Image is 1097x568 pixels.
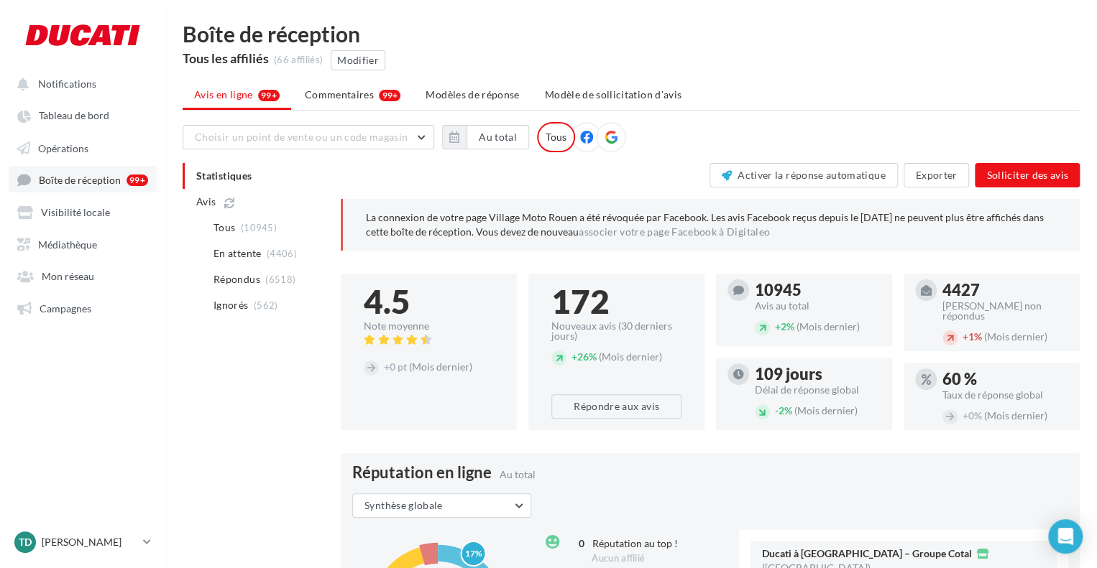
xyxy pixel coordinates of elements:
span: 2% [775,320,794,332]
button: Choisir un point de vente ou un code magasin [183,125,434,149]
span: Modèle de sollicitation d’avis [545,88,682,101]
span: Boîte de réception [39,174,121,186]
span: Ignorés [214,298,248,312]
span: + [384,360,390,373]
a: associer votre page Facebook à Digitaleo [579,226,770,238]
div: Avis au total [755,301,881,311]
span: 0 pt [384,360,407,373]
span: - [775,404,779,416]
div: 60 % [942,371,1068,387]
span: + [775,320,781,332]
div: 4427 [942,282,1068,298]
span: + [572,350,577,363]
span: Modèles de réponse [426,88,519,101]
text: 17% [464,548,482,559]
span: Avis [196,195,216,209]
button: Au total [442,125,529,149]
div: 0 [567,536,584,551]
span: Choisir un point de vente ou un code magasin [195,131,408,143]
a: Visibilité locale [9,198,157,224]
div: Note moyenne [364,321,494,331]
span: Réputation en ligne [352,465,492,480]
span: (Mois dernier) [797,320,860,332]
span: Au total [500,468,536,480]
button: Notifications [9,70,151,96]
span: (Mois dernier) [984,409,1047,422]
span: (Mois dernier) [599,350,662,363]
div: Taux de réponse global [942,390,1068,400]
span: Campagnes [40,302,91,314]
span: (Mois dernier) [409,360,472,373]
a: Tableau de bord [9,102,157,128]
div: [PERSON_NAME] non répondus [942,301,1068,321]
span: En attente [214,246,262,261]
a: Mon réseau [9,262,157,288]
button: Au total [467,125,529,149]
div: (66 affiliés) [274,54,323,67]
span: 1% [963,330,982,343]
span: Opérations [38,141,88,154]
button: Exporter [904,163,970,187]
span: Notifications [38,78,96,90]
div: Tous [537,122,575,152]
div: 99+ [127,174,148,186]
span: Mon réseau [42,270,94,282]
span: (562) [254,299,278,311]
span: Ducati à [GEOGRAPHIC_DATA] – Groupe Cotal [762,549,972,559]
div: 4.5 [364,285,494,318]
div: Tous les affiliés [183,52,269,65]
span: Tableau de bord [39,110,109,122]
span: Synthèse globale [364,499,443,511]
span: + [963,409,968,422]
span: (6518) [265,274,295,285]
span: (4406) [267,248,297,259]
button: Synthèse globale [352,493,531,518]
a: Médiathèque [9,231,157,256]
a: TD [PERSON_NAME] [12,529,154,556]
span: Réputation au top ! [592,537,678,549]
span: + [963,330,968,343]
div: 10945 [755,282,881,298]
button: Répondre aux avis [551,394,681,419]
span: Tous [214,220,235,235]
div: Boîte de réception [183,23,1080,45]
a: Opérations [9,134,157,160]
span: (10945) [241,222,277,233]
span: (Mois dernier) [984,330,1047,343]
span: (Mois dernier) [794,404,858,416]
div: 99+ [379,90,400,101]
p: La connexion de votre page Village Moto Rouen a été révoquée par Facebook. Les avis Facebook reçu... [366,210,1057,239]
div: 109 jours [755,366,881,382]
span: 2% [775,404,792,416]
span: Médiathèque [38,238,97,250]
button: Modifier [331,50,385,70]
p: [PERSON_NAME] [42,535,137,549]
span: 26% [572,350,597,363]
span: Aucun affilié [592,552,645,564]
div: Open Intercom Messenger [1048,519,1083,554]
div: 172 [551,285,681,318]
span: Commentaires [305,88,374,102]
div: Délai de réponse global [755,385,881,395]
span: Répondus [214,272,260,287]
div: Nouveaux avis (30 derniers jours) [551,321,681,341]
span: TD [19,535,32,549]
a: Campagnes [9,294,157,320]
a: Boîte de réception 99+ [9,166,157,192]
span: 0% [963,409,982,422]
button: Activer la réponse automatique [710,163,898,187]
button: Solliciter des avis [975,163,1080,187]
span: Visibilité locale [41,206,110,218]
